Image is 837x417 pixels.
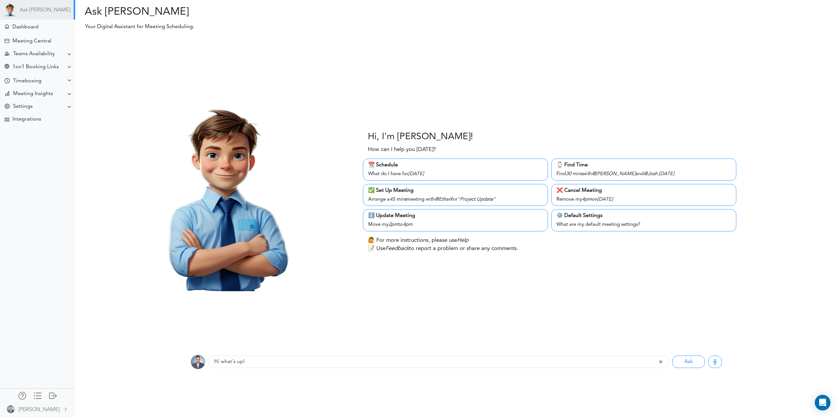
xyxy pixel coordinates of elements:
img: BWv8PPf8N0ctf3JvtTlAAAAAASUVORK5CYII= [7,405,15,413]
img: Theo.png [125,93,322,291]
i: 30 mins [566,172,583,176]
i: [DATE] [597,197,613,202]
p: Your Digital Assistant for Meeting Scheduling. [80,23,614,31]
div: Settings [13,104,33,110]
a: Ask [PERSON_NAME] [20,7,70,13]
i: Feedback [385,246,409,251]
p: How can I help you [DATE]? [368,145,436,154]
div: Arrange a meeting with for [368,194,543,204]
img: Powered by TEAMCAL AI [3,3,16,16]
i: Help [457,238,469,243]
div: Integrations [12,116,41,123]
i: [DATE] [408,172,424,176]
div: 1on1 Booking Links [12,64,59,70]
div: Time Your Goals [5,78,10,84]
i: @[PERSON_NAME] [592,172,636,176]
div: ✅ Set Up Meeting [368,187,543,194]
div: 📆 Schedule [368,161,543,169]
div: ⚙️ Default Settings [556,212,731,220]
div: ℹ️ Update Meeting [368,212,543,220]
div: Move my to [368,220,543,229]
img: BWv8PPf8N0ctf3JvtTlAAAAAASUVORK5CYII= [191,355,205,369]
i: @Josh [644,172,658,176]
div: Open Intercom Messenger [815,395,830,410]
div: Meeting Dashboard [5,24,9,29]
div: Manage Members and Externals [18,392,26,398]
a: Manage Members and Externals [18,392,26,401]
div: Teams Availability [13,51,55,57]
div: TEAMCAL AI Workflow Apps [5,117,9,122]
h2: Ask [PERSON_NAME] [80,6,451,18]
div: [PERSON_NAME] [19,406,60,414]
div: What are my default meeting settings? [556,220,731,229]
div: Remove my on [556,194,731,204]
div: Log out [49,392,57,398]
i: 45 mins [390,197,406,202]
div: Create Meeting [5,39,9,43]
i: "Project Update" [457,197,496,202]
div: ❌ Cancel Meeting [556,187,731,194]
i: [DATE] [659,172,674,176]
p: 🙋 For more instructions, please use [368,236,469,245]
a: Change side menu [34,392,42,401]
i: 4pm [582,197,592,202]
i: 4pm [403,222,413,227]
i: 2pm [388,222,398,227]
div: Meeting Central [12,38,51,44]
div: What do I have for [368,169,543,178]
div: Share Meeting Link [5,64,9,70]
p: 📝 Use to report a problem or share any comments. [368,244,518,253]
div: Show only icons [34,392,42,398]
h3: Hi, I'm [PERSON_NAME]! [368,132,473,143]
div: Dashboard [12,24,39,30]
div: Meeting Insights [13,91,53,97]
a: [PERSON_NAME] [1,402,75,416]
i: @Ethan [435,197,451,202]
div: ⌚️ Find Time [556,161,731,169]
div: Timeboxing [13,78,42,84]
div: Find with and [556,169,731,178]
button: Ask [672,356,705,368]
